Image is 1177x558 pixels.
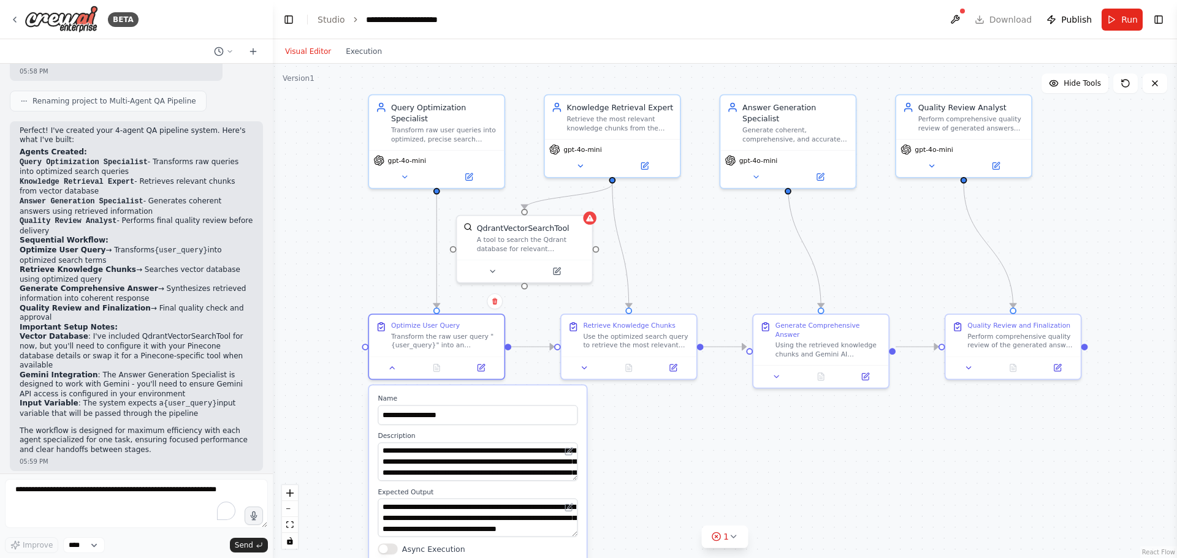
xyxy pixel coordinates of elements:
button: Hide left sidebar [280,11,297,28]
div: Quality Review and FinalizationPerform comprehensive quality review of the generated answer for t... [945,314,1082,380]
button: Open in side panel [438,170,500,183]
label: Expected Output [378,488,577,496]
div: Retrieve Knowledge ChunksUse the optimized search query to retrieve the most relevant knowledge c... [560,314,698,380]
div: Transform raw user queries into optimized, precise search queries that will retrieve the most rel... [391,126,498,144]
code: Answer Generation Specialist [20,197,143,206]
strong: Vector Database [20,332,88,341]
div: 05:58 PM [20,67,213,76]
li: : The Answer Generation Specialist is designed to work with Gemini - you'll need to ensure Gemini... [20,371,253,399]
div: Answer Generation Specialist [742,102,849,124]
div: Quality Review AnalystPerform comprehensive quality review of generated answers before delivery. ... [895,94,1032,178]
p: Perfect! I've created your 4-agent QA pipeline system. Here's what I've built: [20,126,253,145]
strong: Agents Created: [20,148,87,156]
div: QdrantVectorSearchToolQdrantVectorSearchToolA tool to search the Qdrant database for relevant inf... [456,215,593,284]
strong: Optimize User Query [20,246,105,254]
div: 05:59 PM [20,457,253,466]
div: Generate coherent, comprehensive, and accurate answers using retrieved knowledge chunks and Gemin... [742,126,849,144]
li: → Searches vector database using optimized query [20,265,253,284]
button: zoom out [282,501,298,517]
li: - Retrieves relevant chunks from vector database [20,177,253,197]
span: Run [1121,13,1138,26]
img: QdrantVectorSearchTool [463,222,472,231]
span: gpt-4o-mini [739,156,777,165]
button: Run [1102,9,1143,31]
div: Quality Review and Finalization [967,321,1070,330]
g: Edge from 248da99b-b749-4c18-a486-3fe252b5be7c to 1c2409b4-935c-40e4-8a08-e623dc3596b0 [607,184,634,307]
g: Edge from 1c2409b4-935c-40e4-8a08-e623dc3596b0 to a6981912-58a4-44c5-9905-1085d61aa743 [704,341,747,352]
button: Open in side panel [965,159,1027,172]
span: Send [235,540,253,550]
button: Open in side panel [654,361,692,374]
button: Open in side panel [525,265,587,277]
div: A tool to search the Qdrant database for relevant information on internal documents. [477,236,585,254]
strong: Sequential Workflow: [20,236,109,244]
strong: Input Variable [20,399,78,407]
button: Improve [5,537,58,553]
span: gpt-4o-mini [388,156,426,165]
div: Generate Comprehensive AnswerUsing the retrieved knowledge chunks and Gemini AI capabilities, gen... [752,314,889,389]
div: Perform comprehensive quality review of generated answers before delivery. Evaluate accuracy, com... [918,115,1025,133]
button: Open in side panel [847,370,885,383]
div: Using the retrieved knowledge chunks and Gemini AI capabilities, generate a coherent, comprehensi... [775,341,882,359]
strong: Retrieve Knowledge Chunks [20,265,136,274]
g: Edge from cf994b4a-2eaa-439e-bb0b-8ba3963fd30b to 6cf5bbe9-6324-4ff2-9863-5a295845f923 [431,184,442,307]
button: zoom in [282,485,298,501]
button: Click to speak your automation idea [245,507,263,525]
button: Show right sidebar [1150,11,1167,28]
li: → Final quality check and approval [20,304,253,323]
div: Version 1 [283,74,314,83]
div: Quality Review Analyst [918,102,1025,113]
g: Edge from a6981912-58a4-44c5-9905-1085d61aa743 to 34cb3e31-d3a3-4ead-ab10-5969122f7d06 [896,341,939,352]
strong: Important Setup Notes: [20,323,118,331]
button: No output available [606,361,652,374]
span: Renaming project to Multi-Agent QA Pipeline [32,96,196,106]
span: Improve [23,540,53,550]
code: Quality Review Analyst [20,217,116,225]
button: Hide Tools [1042,74,1108,93]
img: Logo [25,6,98,33]
span: gpt-4o-mini [915,145,953,154]
div: Retrieve Knowledge Chunks [583,321,675,330]
li: - Performs final quality review before delivery [20,216,253,236]
button: toggle interactivity [282,533,298,549]
label: Async Execution [402,543,465,554]
div: React Flow controls [282,485,298,549]
code: {user_query} [164,399,216,408]
li: → Synthesizes retrieved information into coherent response [20,284,253,303]
button: No output available [798,370,844,383]
code: {user_query} [154,246,207,255]
div: Retrieve the most relevant knowledge chunks from the Pinecone vector database using optimized sea... [567,115,674,133]
div: QdrantVectorSearchTool [477,222,569,233]
strong: Quality Review and Finalization [20,304,151,312]
strong: Generate Comprehensive Answer [20,284,158,293]
button: Open in side panel [789,170,851,183]
label: Description [378,431,577,440]
button: Open in side panel [462,361,500,374]
button: Publish [1042,9,1097,31]
div: Query Optimization Specialist [391,102,498,124]
div: Perform comprehensive quality review of the generated answer for the query "{user_query}". Evalua... [967,332,1074,350]
li: → Transforms into optimized search terms [20,246,253,265]
button: Open in side panel [614,159,676,172]
button: No output available [413,361,460,374]
div: Optimize User QueryTransform the raw user query "{user_query}" into an optimized search query. An... [368,314,505,380]
button: No output available [990,361,1037,374]
button: Open in editor [562,500,575,513]
span: Publish [1061,13,1092,26]
button: Start a new chat [243,44,263,59]
strong: Gemini Integration [20,371,98,379]
label: Name [378,394,577,403]
textarea: To enrich screen reader interactions, please activate Accessibility in Grammarly extension settings [5,479,268,528]
div: Query Optimization SpecialistTransform raw user queries into optimized, precise search queries th... [368,94,505,189]
span: gpt-4o-mini [563,145,601,154]
li: - Generates coherent answers using retrieved information [20,197,253,216]
code: Knowledge Retrieval Expert [20,178,134,186]
span: 1 [723,530,729,543]
button: Send [230,538,268,552]
button: 1 [701,526,748,548]
button: Open in side panel [1038,361,1076,374]
a: Studio [318,15,345,25]
button: fit view [282,517,298,533]
button: Execution [338,44,389,59]
button: Switch to previous chat [209,44,238,59]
